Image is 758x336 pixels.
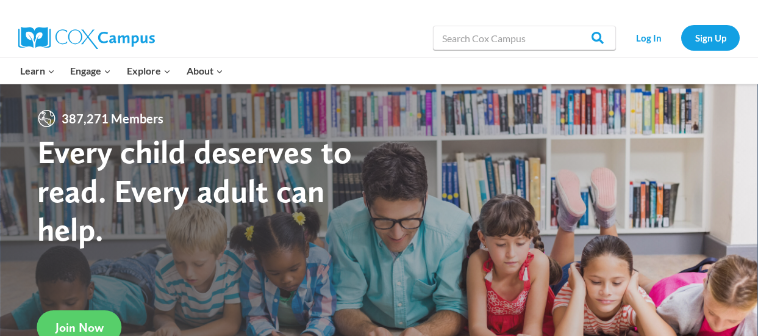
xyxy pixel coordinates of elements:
[55,320,104,335] span: Join Now
[18,27,155,49] img: Cox Campus
[127,63,171,79] span: Explore
[622,25,740,50] nav: Secondary Navigation
[37,132,352,249] strong: Every child deserves to read. Every adult can help.
[622,25,675,50] a: Log In
[681,25,740,50] a: Sign Up
[70,63,111,79] span: Engage
[12,58,231,84] nav: Primary Navigation
[20,63,55,79] span: Learn
[433,26,616,50] input: Search Cox Campus
[57,109,168,128] span: 387,271 Members
[187,63,223,79] span: About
